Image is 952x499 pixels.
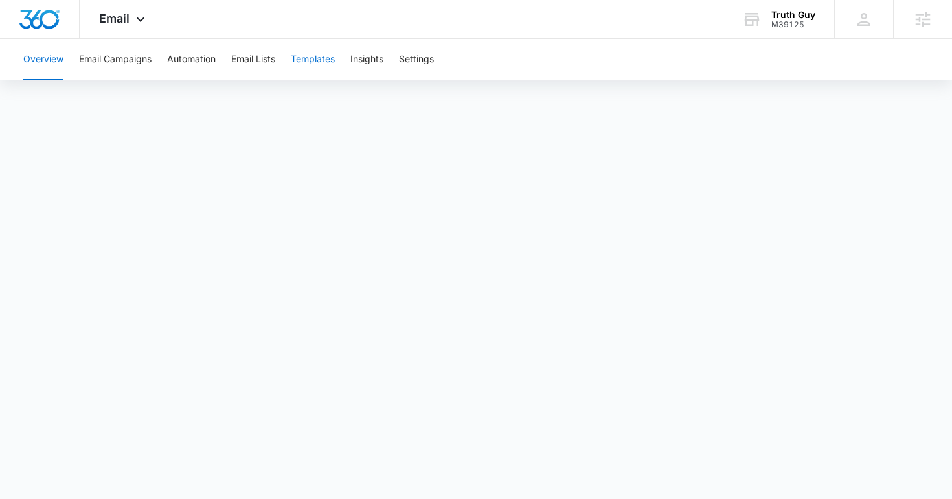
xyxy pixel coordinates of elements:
[99,12,130,25] span: Email
[167,39,216,80] button: Automation
[350,39,383,80] button: Insights
[771,10,815,20] div: account name
[231,39,275,80] button: Email Lists
[771,20,815,29] div: account id
[399,39,434,80] button: Settings
[23,39,63,80] button: Overview
[79,39,152,80] button: Email Campaigns
[291,39,335,80] button: Templates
